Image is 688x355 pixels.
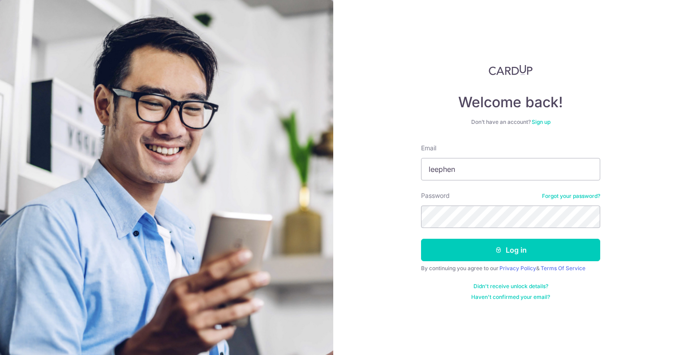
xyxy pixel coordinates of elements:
[542,193,600,200] a: Forgot your password?
[541,265,585,272] a: Terms Of Service
[421,239,600,261] button: Log in
[421,265,600,272] div: By continuing you agree to our &
[532,118,550,125] a: Sign up
[421,118,600,126] div: Don’t have an account?
[471,294,550,301] a: Haven't confirmed your email?
[489,65,533,75] img: CardUp Logo
[421,158,600,180] input: Enter your Email
[421,191,450,200] label: Password
[499,265,536,272] a: Privacy Policy
[421,144,436,153] label: Email
[421,93,600,111] h4: Welcome back!
[473,283,548,290] a: Didn't receive unlock details?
